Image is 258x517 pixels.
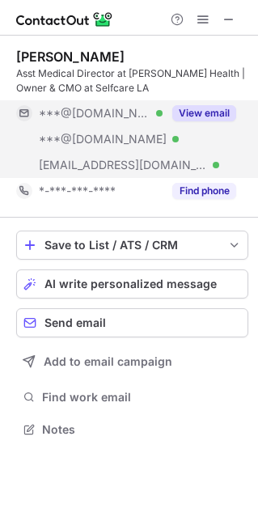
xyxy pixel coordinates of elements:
[16,10,113,29] img: ContactOut v5.3.10
[16,49,125,65] div: [PERSON_NAME]
[39,158,207,172] span: [EMAIL_ADDRESS][DOMAIN_NAME]
[16,418,248,441] button: Notes
[44,239,220,252] div: Save to List / ATS / CRM
[44,278,217,290] span: AI write personalized message
[172,105,236,121] button: Reveal Button
[172,183,236,199] button: Reveal Button
[16,269,248,299] button: AI write personalized message
[44,316,106,329] span: Send email
[39,132,167,146] span: ***@[DOMAIN_NAME]
[16,347,248,376] button: Add to email campaign
[16,386,248,409] button: Find work email
[39,106,150,121] span: ***@[DOMAIN_NAME]
[42,390,242,405] span: Find work email
[16,231,248,260] button: save-profile-one-click
[42,422,242,437] span: Notes
[16,66,248,95] div: Asst Medical Director at [PERSON_NAME] Health | Owner & CMO at Selfcare LA
[44,355,172,368] span: Add to email campaign
[16,308,248,337] button: Send email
